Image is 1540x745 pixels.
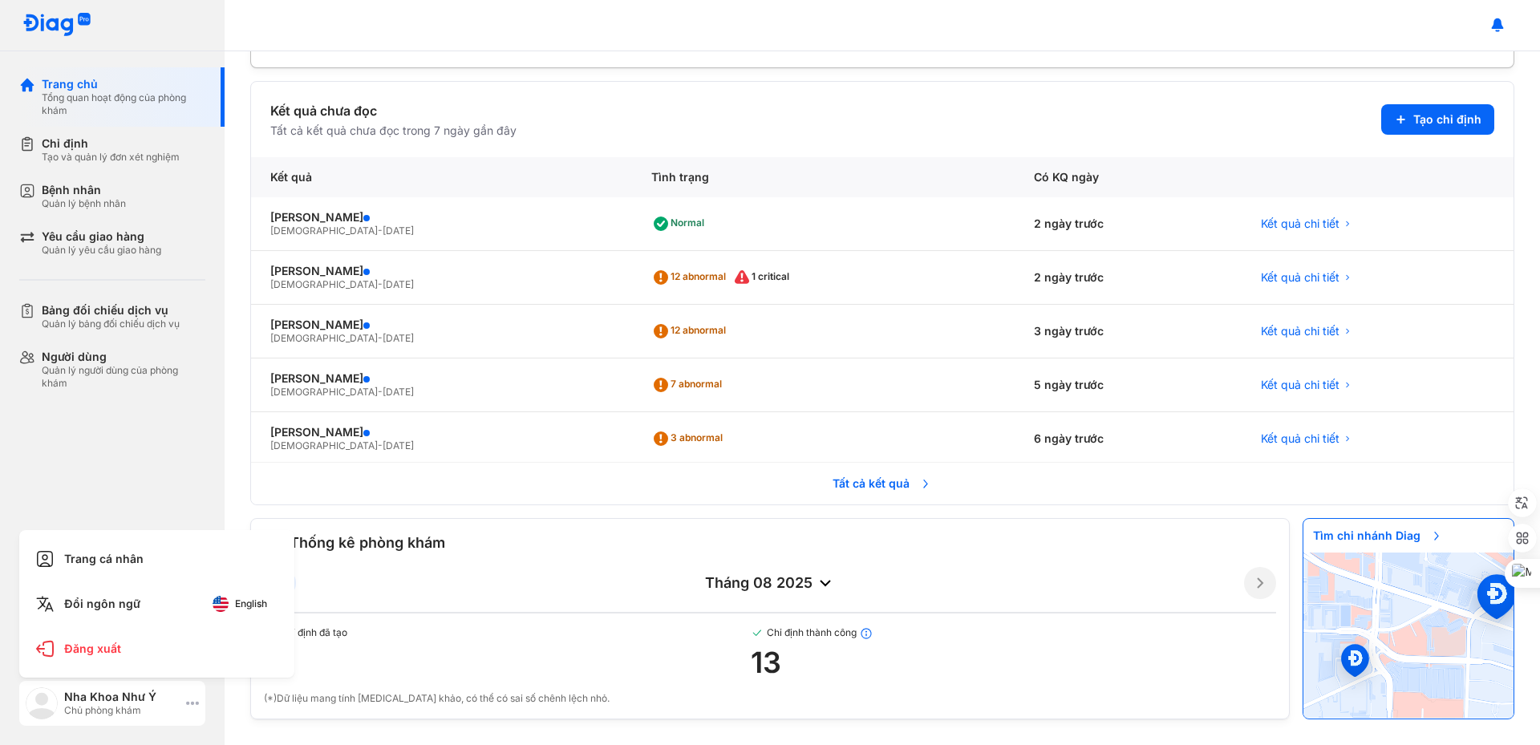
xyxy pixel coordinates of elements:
div: Đăng xuất [29,630,285,668]
button: Tạo chỉ định [1381,104,1494,135]
div: [PERSON_NAME] [270,210,613,225]
div: Normal [651,211,711,237]
span: [DATE] [383,225,414,237]
img: checked-green.01cc79e0.svg [751,626,764,640]
span: [DATE] [383,439,414,451]
div: Có KQ ngày [1015,157,1242,197]
span: Tạo chỉ định [1413,112,1481,127]
div: Đổi ngôn ngữ [29,585,285,623]
div: Bệnh nhân [42,183,126,197]
div: 3 abnormal [651,426,729,451]
div: [PERSON_NAME] [270,318,613,332]
div: Kết quả [251,157,632,197]
img: logo [26,687,58,719]
div: [PERSON_NAME] [270,264,613,278]
span: Kết quả chi tiết [1261,270,1339,285]
span: Tìm chi nhánh Diag [1303,519,1453,553]
span: [DATE] [383,278,414,290]
span: Kết quả chi tiết [1261,378,1339,392]
div: Trang cá nhân [29,540,285,578]
div: 12 abnormal [651,318,732,344]
div: 12 abnormal [651,265,732,290]
span: [DEMOGRAPHIC_DATA] [270,278,378,290]
span: 13 [751,646,1276,678]
span: Kết quả chi tiết [1261,217,1339,231]
span: [DATE] [383,386,414,398]
div: Tình trạng [632,157,1015,197]
div: Quản lý người dùng của phòng khám [42,364,205,390]
span: Kết quả chi tiết [1261,324,1339,338]
img: English [213,596,229,612]
span: - [378,332,383,344]
div: tháng 08 2025 [296,573,1244,593]
span: [DEMOGRAPHIC_DATA] [270,439,378,451]
div: Quản lý bảng đối chiếu dịch vụ [42,318,180,330]
span: 1 [264,646,751,678]
span: - [378,225,383,237]
div: 6 ngày trước [1015,412,1242,466]
img: info.7e716105.svg [860,627,873,640]
div: Yêu cầu giao hàng [42,229,161,244]
div: 2 ngày trước [1015,197,1242,251]
div: Trang chủ [42,77,205,91]
span: Chỉ định đã tạo [264,626,751,639]
div: 2 ngày trước [1015,251,1242,305]
span: [DEMOGRAPHIC_DATA] [270,225,378,237]
img: logo [22,13,91,38]
span: [DEMOGRAPHIC_DATA] [270,332,378,344]
div: Người dùng [42,350,205,364]
div: (*)Dữ liệu mang tính [MEDICAL_DATA] khảo, có thể có sai số chênh lệch nhỏ. [264,691,1276,706]
span: Tất cả kết quả [823,467,942,500]
button: English [201,591,278,617]
div: Tất cả kết quả chưa đọc trong 7 ngày gần đây [270,123,517,138]
div: Chỉ định [42,136,180,151]
div: 5 ngày trước [1015,358,1242,412]
div: Quản lý yêu cầu giao hàng [42,244,161,257]
div: Quản lý bệnh nhân [42,197,126,210]
div: Chủ phòng khám [64,704,180,717]
div: [PERSON_NAME] [270,425,613,439]
div: Kết quả chưa đọc [270,101,517,120]
span: - [378,439,383,451]
span: English [235,598,267,609]
span: - [378,278,383,290]
span: Chỉ định thành công [751,626,1276,640]
div: 1 critical [732,265,796,290]
div: Bảng đối chiếu dịch vụ [42,303,180,318]
div: Tổng quan hoạt động của phòng khám [42,91,205,117]
span: Thống kê phòng khám [290,532,445,554]
div: 7 abnormal [651,372,728,398]
div: Nha Khoa Như Ý [64,690,180,704]
div: [PERSON_NAME] [270,371,613,386]
div: Tạo và quản lý đơn xét nghiệm [42,151,180,164]
span: Kết quả chi tiết [1261,431,1339,446]
span: - [378,386,383,398]
div: 3 ngày trước [1015,305,1242,358]
span: [DEMOGRAPHIC_DATA] [270,386,378,398]
span: [DATE] [383,332,414,344]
